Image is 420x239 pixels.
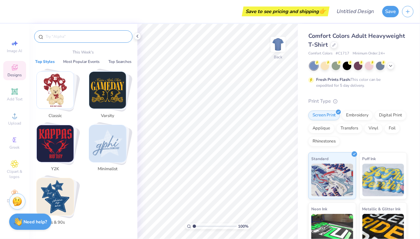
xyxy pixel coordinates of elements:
span: Standard [311,155,329,162]
span: Decorate [7,198,22,203]
button: Top Styles [33,58,57,65]
div: Save to see pricing and shipping [244,7,328,16]
div: This color can be expedited for 5 day delivery. [316,77,396,88]
span: Neon Ink [311,205,327,212]
img: Y2K [37,125,74,162]
img: Minimalist [89,125,126,162]
span: Classic [45,113,66,119]
img: 80s & 90s [37,178,74,215]
span: Y2K [45,166,66,172]
button: Stack Card Button Y2K [33,125,82,175]
img: Varsity [89,72,126,109]
span: Greek [10,145,20,150]
span: 100 % [238,223,249,229]
span: Comfort Colors [308,51,332,56]
button: Stack Card Button 80s & 90s [33,178,82,228]
span: Minimum Order: 24 + [353,51,385,56]
img: Back [272,38,285,51]
span: Upload [8,121,21,126]
button: Top Searches [106,58,133,65]
div: Transfers [336,124,362,133]
img: Classic [37,72,74,109]
button: Stack Card Button Minimalist [85,125,134,175]
span: Minimalist [97,166,118,172]
button: Stack Card Button Classic [33,71,82,122]
div: Vinyl [364,124,383,133]
span: 80s & 90s [45,219,66,226]
button: Stack Card Button Varsity [85,71,134,122]
span: Puff Ink [362,155,376,162]
span: Metallic & Glitter Ink [362,205,401,212]
div: Back [274,54,282,60]
span: 👉 [319,7,326,15]
span: Add Text [7,97,22,102]
div: Screen Print [308,111,340,120]
span: Clipart & logos [3,169,26,179]
p: This Week's [73,49,94,55]
div: Digital Print [375,111,406,120]
span: Designs [7,72,22,78]
button: Save [382,6,399,17]
strong: Fresh Prints Flash: [316,77,351,82]
button: Most Popular Events [61,58,102,65]
span: Image AI [7,48,22,53]
input: Try "Alpha" [45,33,128,40]
strong: Need help? [24,219,47,225]
div: Rhinestones [308,137,340,146]
img: Puff Ink [362,164,404,196]
div: Applique [308,124,334,133]
img: Standard [311,164,353,196]
div: Embroidery [342,111,373,120]
div: Print Type [308,97,407,105]
span: # C1717 [336,51,349,56]
input: Untitled Design [331,5,379,18]
div: Foil [385,124,400,133]
span: Comfort Colors Adult Heavyweight T-Shirt [308,32,405,49]
span: Varsity [97,113,118,119]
